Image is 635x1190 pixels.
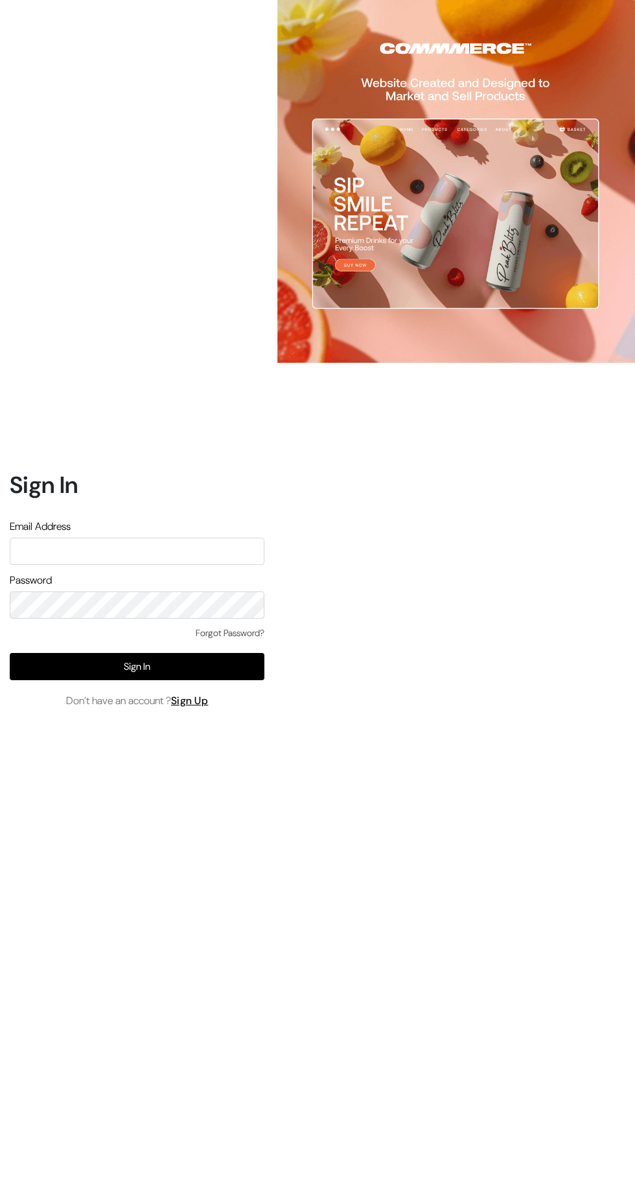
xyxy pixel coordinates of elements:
[10,573,52,588] label: Password
[196,626,264,640] a: Forgot Password?
[10,519,71,534] label: Email Address
[10,653,264,680] button: Sign In
[66,693,209,709] span: Don’t have an account ?
[171,694,209,707] a: Sign Up
[10,471,264,499] h1: Sign In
